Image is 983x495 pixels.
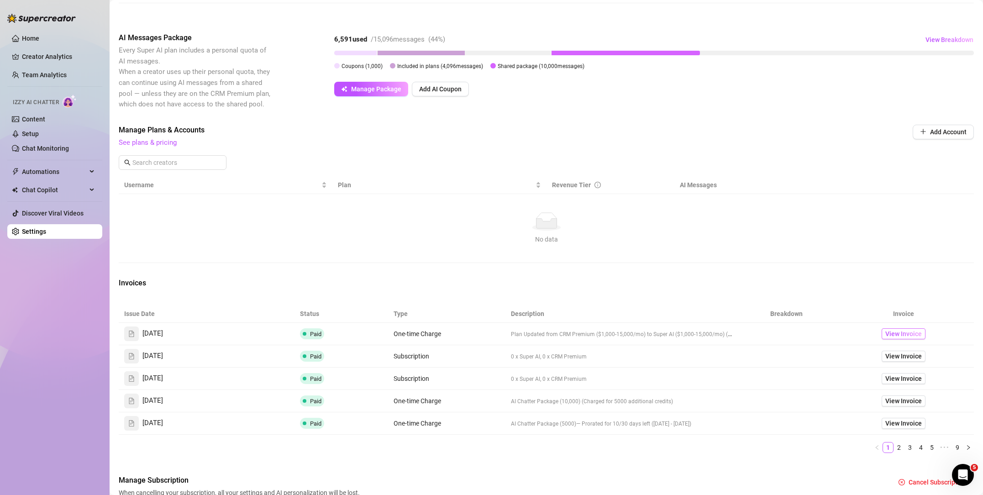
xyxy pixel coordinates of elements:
[119,138,177,147] a: See plans & pricing
[952,442,963,453] li: 9
[22,228,46,235] a: Settings
[594,182,601,188] span: info-circle
[310,375,321,382] span: Paid
[894,442,904,453] li: 2
[882,395,925,406] a: View Invoice
[128,398,135,404] span: file-text
[334,82,408,96] button: Manage Package
[394,420,441,427] span: One-time Charge
[925,36,973,43] span: View Breakdown
[412,82,469,96] button: Add AI Coupon
[119,176,332,194] th: Username
[894,442,904,453] a: 2
[916,442,926,453] a: 4
[505,305,740,323] th: Description
[909,479,967,486] span: Cancel Subscription
[899,479,905,485] span: close-circle
[12,187,18,193] img: Chat Copilot
[310,331,321,337] span: Paid
[22,130,39,137] a: Setup
[119,125,851,136] span: Manage Plans & Accounts
[119,32,272,43] span: AI Messages Package
[128,353,135,359] span: file-text
[310,398,321,405] span: Paid
[22,210,84,217] a: Discover Viral Videos
[142,328,163,339] span: [DATE]
[142,373,163,384] span: [DATE]
[22,183,87,197] span: Chat Copilot
[952,464,974,486] iframe: Intercom live chat
[874,445,880,450] span: left
[913,125,974,139] button: Add Account
[833,305,974,323] th: Invoice
[128,420,135,427] span: file-text
[915,442,926,453] li: 4
[966,445,971,450] span: right
[119,46,270,108] span: Every Super AI plan includes a personal quota of AI messages. When a creator uses up their person...
[351,85,401,93] span: Manage Package
[963,442,974,453] li: Next Page
[394,375,429,382] span: Subscription
[63,95,77,108] img: AI Chatter
[740,305,833,323] th: Breakdown
[505,345,740,368] td: 0 x Super AI, 0 x CRM Premium
[12,168,19,175] span: thunderbolt
[338,180,533,190] span: Plan
[971,464,978,471] span: 5
[342,63,383,69] span: Coupons ( 1,000 )
[511,376,587,382] span: 0 x Super AI, 0 x CRM Premium
[883,442,894,453] li: 1
[920,128,926,135] span: plus
[882,351,925,362] a: View Invoice
[332,176,546,194] th: Plan
[22,49,95,64] a: Creator Analytics
[885,329,922,339] span: View Invoice
[926,442,937,453] li: 5
[22,164,87,179] span: Automations
[22,145,69,152] a: Chat Monitoring
[963,442,974,453] button: right
[124,159,131,166] span: search
[394,353,429,360] span: Subscription
[872,442,883,453] li: Previous Page
[882,418,925,429] a: View Invoice
[891,475,974,490] button: Cancel Subscription
[674,176,846,194] th: AI Messages
[397,63,483,69] span: Included in plans ( 4,096 messages)
[128,375,135,382] span: file-text
[428,35,445,43] span: ( 44 %)
[142,418,163,429] span: [DATE]
[882,373,925,384] a: View Invoice
[937,442,952,453] span: •••
[576,421,691,427] span: — Prorated for 10/30 days left ([DATE] - [DATE])
[22,35,39,42] a: Home
[925,32,974,47] button: View Breakdown
[419,85,462,93] span: Add AI Coupon
[119,305,294,323] th: Issue Date
[904,442,915,453] li: 3
[334,35,367,43] strong: 6,591 used
[937,442,952,453] li: Next 5 Pages
[882,328,925,339] a: View Invoice
[388,305,505,323] th: Type
[124,180,320,190] span: Username
[511,330,765,337] span: Plan Updated from CRM Premium ($1,000-15,000/mo) to Super AI ($1,000-15,000/mo) (@stormimaya)
[872,442,883,453] button: left
[885,396,922,406] span: View Invoice
[119,278,272,289] span: Invoices
[885,351,922,361] span: View Invoice
[905,442,915,453] a: 3
[394,330,441,337] span: One-time Charge
[952,442,962,453] a: 9
[22,116,45,123] a: Content
[511,398,673,405] span: AI Chatter Package (10,000) (Charged for 5000 additional credits)
[22,71,67,79] a: Team Analytics
[505,368,740,390] td: 0 x Super AI, 0 x CRM Premium
[310,353,321,360] span: Paid
[552,181,591,189] span: Revenue Tier
[13,98,59,107] span: Izzy AI Chatter
[128,234,965,244] div: No data
[132,158,214,168] input: Search creators
[371,35,425,43] span: / 15,096 messages
[7,14,76,23] img: logo-BBDzfeDw.svg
